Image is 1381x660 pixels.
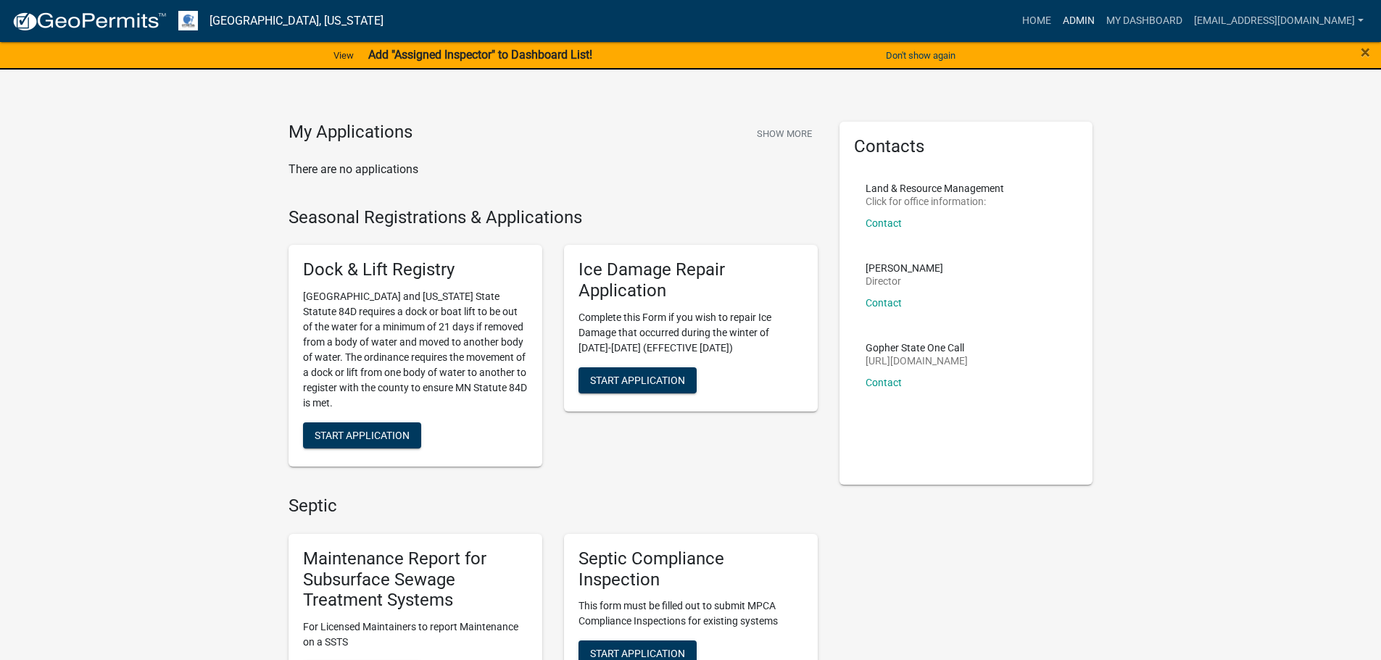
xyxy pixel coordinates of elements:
h5: Contacts [854,136,1079,157]
h5: Dock & Lift Registry [303,259,528,280]
h5: Septic Compliance Inspection [578,548,803,590]
button: Start Application [303,422,421,448]
a: Contact [866,217,902,229]
p: [PERSON_NAME] [866,263,943,273]
p: [GEOGRAPHIC_DATA] and [US_STATE] State Statute 84D requires a dock or boat lift to be out of the ... [303,289,528,411]
button: Show More [751,122,818,146]
a: Admin [1057,7,1100,35]
a: Home [1016,7,1057,35]
h4: My Applications [289,122,412,143]
button: Don't show again [880,43,961,67]
span: Start Application [315,430,410,441]
h5: Maintenance Report for Subsurface Sewage Treatment Systems [303,548,528,611]
p: There are no applications [289,161,818,178]
p: Complete this Form if you wish to repair Ice Damage that occurred during the winter of [DATE]-[DA... [578,310,803,356]
p: For Licensed Maintainers to report Maintenance on a SSTS [303,619,528,650]
span: Start Application [590,374,685,385]
a: Contact [866,297,902,309]
span: × [1361,42,1370,62]
p: Director [866,276,943,286]
p: This form must be filled out to submit MPCA Compliance Inspections for existing systems [578,598,803,629]
button: Close [1361,43,1370,61]
a: My Dashboard [1100,7,1188,35]
p: Land & Resource Management [866,183,1004,193]
strong: Add "Assigned Inspector" to Dashboard List! [368,48,592,62]
span: Start Application [590,648,685,659]
p: Click for office information: [866,196,1004,206]
p: Gopher State One Call [866,343,968,353]
h5: Ice Damage Repair Application [578,259,803,301]
img: Otter Tail County, Minnesota [178,11,198,30]
a: [EMAIL_ADDRESS][DOMAIN_NAME] [1188,7,1369,35]
a: Contact [866,377,902,388]
h4: Seasonal Registrations & Applications [289,207,818,228]
p: [URL][DOMAIN_NAME] [866,356,968,366]
a: [GEOGRAPHIC_DATA], [US_STATE] [210,9,383,33]
h4: Septic [289,496,818,517]
a: View [328,43,360,67]
button: Start Application [578,367,697,393]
